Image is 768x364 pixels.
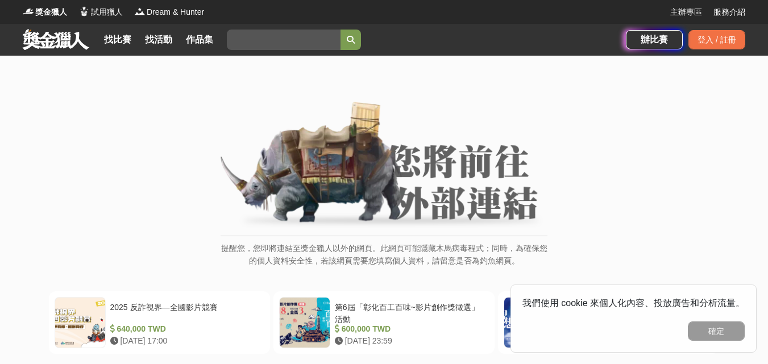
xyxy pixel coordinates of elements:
[273,291,495,354] a: 第6屆「彰化百工百味~影片創作獎徵選」活動 600,000 TWD [DATE] 23:59
[134,6,146,17] img: Logo
[626,30,683,49] a: 辦比賽
[181,32,218,48] a: 作品集
[713,6,745,18] a: 服務介紹
[670,6,702,18] a: 主辦專區
[110,302,260,323] div: 2025 反詐視界—全國影片競賽
[78,6,90,17] img: Logo
[522,298,745,308] span: 我們使用 cookie 來個人化內容、投放廣告和分析流量。
[35,6,67,18] span: 獎金獵人
[140,32,177,48] a: 找活動
[23,6,67,18] a: Logo獎金獵人
[110,323,260,335] div: 640,000 TWD
[110,335,260,347] div: [DATE] 17:00
[78,6,123,18] a: Logo試用獵人
[49,291,270,354] a: 2025 反詐視界—全國影片競賽 640,000 TWD [DATE] 17:00
[99,32,136,48] a: 找比賽
[335,302,484,323] div: 第6屆「彰化百工百味~影片創作獎徵選」活動
[23,6,34,17] img: Logo
[147,6,204,18] span: Dream & Hunter
[91,6,123,18] span: 試用獵人
[688,321,745,341] button: 確定
[134,6,204,18] a: LogoDream & Hunter
[498,291,719,354] a: 2025 SYM 三陽創新設計大賽 779,200 TWD [DATE] 23:59
[221,242,547,279] p: 提醒您，您即將連結至獎金獵人以外的網頁。此網頁可能隱藏木馬病毒程式；同時，為確保您的個人資料安全性，若該網頁需要您填寫個人資料，請留意是否為釣魚網頁。
[688,30,745,49] div: 登入 / 註冊
[335,323,484,335] div: 600,000 TWD
[221,102,547,230] img: External Link Banner
[335,335,484,347] div: [DATE] 23:59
